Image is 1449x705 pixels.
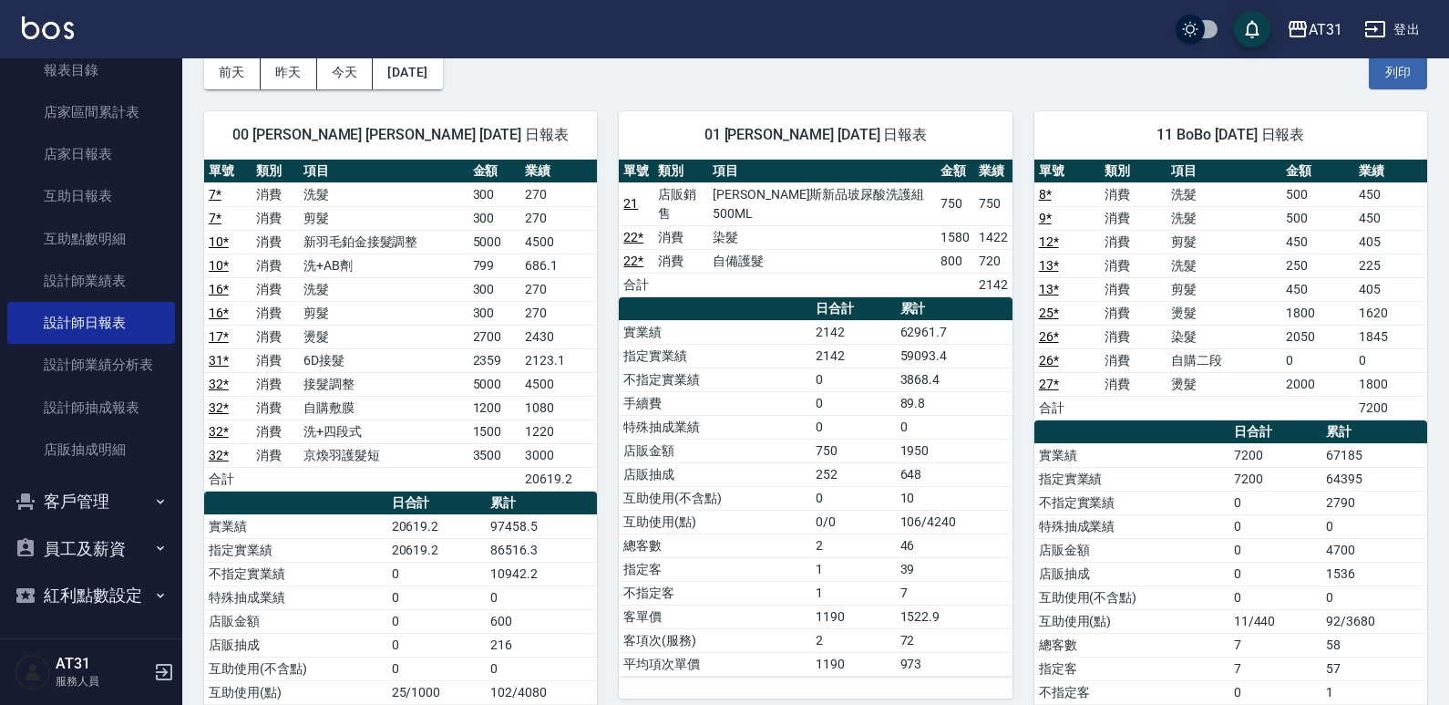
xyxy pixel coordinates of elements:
[811,581,896,605] td: 1
[486,633,597,657] td: 216
[387,538,487,562] td: 20619.2
[1229,467,1321,491] td: 7200
[619,581,810,605] td: 不指定客
[619,557,810,581] td: 指定客
[299,348,468,372] td: 6D接髮
[936,160,974,183] th: 金額
[708,182,936,225] td: [PERSON_NAME]斯新品玻尿酸洗護組500ML
[1321,443,1427,467] td: 67185
[7,91,175,133] a: 店家區間累計表
[520,206,598,230] td: 270
[619,297,1012,677] table: a dense table
[619,605,810,628] td: 客單價
[1034,609,1229,633] td: 互助使用(點)
[811,652,896,676] td: 1190
[7,302,175,344] a: 設計師日報表
[708,160,936,183] th: 項目
[56,655,149,673] h5: AT31
[1100,348,1166,372] td: 消費
[373,56,442,89] button: [DATE]
[486,562,597,586] td: 10942.2
[7,525,175,573] button: 員工及薪資
[811,344,896,368] td: 2142
[7,478,175,525] button: 客戶管理
[1166,206,1281,230] td: 洗髮
[204,633,387,657] td: 店販抽成
[811,368,896,391] td: 0
[1281,301,1354,325] td: 1800
[619,391,810,415] td: 手續費
[317,56,374,89] button: 今天
[896,534,1012,557] td: 46
[252,443,299,467] td: 消費
[619,628,810,652] td: 客項次(服務)
[299,325,468,348] td: 燙髮
[468,230,520,254] td: 5000
[1234,11,1270,47] button: save
[1166,301,1281,325] td: 燙髮
[1166,182,1281,206] td: 洗髮
[520,230,598,254] td: 4500
[204,160,252,183] th: 單號
[520,182,598,206] td: 270
[7,429,175,471] a: 店販抽成明細
[974,249,1012,273] td: 720
[468,325,520,348] td: 2700
[468,443,520,467] td: 3500
[299,396,468,420] td: 自購敷膜
[299,443,468,467] td: 京煥羽護髮短
[1100,277,1166,301] td: 消費
[387,492,487,515] th: 日合計
[486,492,597,515] th: 累計
[896,391,1012,415] td: 89.8
[811,462,896,486] td: 252
[619,320,810,344] td: 實業績
[619,439,810,462] td: 店販金額
[1321,467,1427,491] td: 64395
[520,325,598,348] td: 2430
[1354,372,1427,396] td: 1800
[1321,538,1427,562] td: 4700
[252,325,299,348] td: 消費
[468,396,520,420] td: 1200
[1034,396,1101,420] td: 合計
[252,277,299,301] td: 消費
[1100,254,1166,277] td: 消費
[261,56,317,89] button: 昨天
[811,415,896,439] td: 0
[486,609,597,633] td: 600
[619,273,653,296] td: 合計
[520,277,598,301] td: 270
[252,301,299,325] td: 消費
[1354,396,1427,420] td: 7200
[1281,348,1354,372] td: 0
[1281,254,1354,277] td: 250
[22,16,74,39] img: Logo
[641,126,990,144] span: 01 [PERSON_NAME] [DATE] 日報表
[468,372,520,396] td: 5000
[1034,586,1229,609] td: 互助使用(不含點)
[619,534,810,557] td: 總客數
[619,415,810,439] td: 特殊抽成業績
[486,657,597,680] td: 0
[936,182,974,225] td: 750
[1321,657,1427,680] td: 57
[619,344,810,368] td: 指定實業績
[1056,126,1405,144] span: 11 BoBo [DATE] 日報表
[896,462,1012,486] td: 648
[1354,325,1427,348] td: 1845
[204,467,252,491] td: 合計
[1321,633,1427,657] td: 58
[1166,160,1281,183] th: 項目
[1100,372,1166,396] td: 消費
[1229,633,1321,657] td: 7
[811,557,896,581] td: 1
[204,160,597,492] table: a dense table
[252,230,299,254] td: 消費
[299,420,468,443] td: 洗+四段式
[1281,206,1354,230] td: 500
[299,182,468,206] td: 洗髮
[299,254,468,277] td: 洗+AB劑
[1034,657,1229,680] td: 指定客
[1281,372,1354,396] td: 2000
